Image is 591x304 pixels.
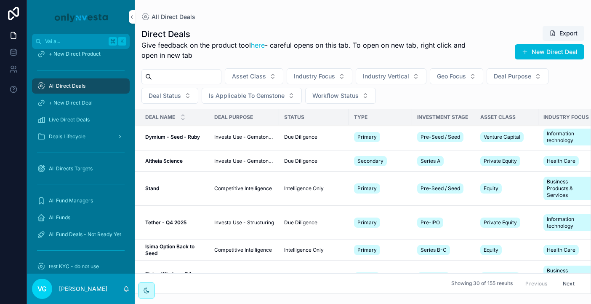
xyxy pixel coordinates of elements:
span: Primary [357,185,377,192]
span: Health Care [547,247,575,253]
p: [PERSON_NAME] [59,285,107,293]
a: Series B-C [417,271,470,284]
span: Secondary [357,158,383,164]
a: All Fund Deals - Not Ready Yet [32,227,130,242]
a: Private Equity [480,271,533,284]
a: + New Direct Deal [32,95,130,110]
a: Series A [417,154,470,168]
a: Intelligence Only [284,247,344,253]
a: Pre-Seed / Seed [417,182,470,195]
span: Due Diligence [284,134,317,140]
span: Industry Focus [294,72,335,81]
a: Isima Option Back to Seed [145,243,204,257]
span: All Fund Managers [49,197,93,204]
span: Series A [421,158,440,164]
a: Equity [480,182,533,195]
span: + New Direct Product [49,51,101,57]
span: Private Equity [484,219,517,226]
a: Private Equity [480,216,533,229]
span: All Fund Deals - Not Ready Yet [49,231,121,238]
font: K [120,38,124,44]
span: Information technology [547,130,590,144]
strong: Stand [145,185,159,191]
h1: Direct Deals [141,28,476,40]
strong: Tether - Q4 2025 [145,219,186,226]
span: Pre-IPO [421,219,440,226]
span: All Direct Deals [152,13,195,21]
a: Series B-C [417,243,470,257]
div: contenuto scorrevole [27,49,135,274]
span: Is Applicable To Gemstone [209,91,285,100]
a: All Directs Targets [32,161,130,176]
a: Stand [145,185,204,192]
a: Competitive Intelligence [214,185,274,192]
a: Live Direct Deals [32,112,130,127]
a: Tether - Q4 2025 [145,219,204,226]
img: Logo dell'app [53,10,109,24]
a: Dymium - Seed - Ruby [145,134,204,140]
a: Equity [480,243,533,257]
span: Competitive Intelligence [214,247,272,253]
a: Primary [354,130,407,144]
a: Investa Use - Structuring [214,219,274,226]
span: Business Products & Services [547,267,590,288]
span: Geo Focus [437,72,466,81]
button: Select Button [225,68,283,84]
a: Due Diligence [284,158,344,164]
span: Information technology [547,216,590,229]
span: Series B-C [421,247,447,253]
button: Select Button [141,88,198,104]
span: Deals Lifecycle [49,133,85,140]
button: Select Button [430,68,483,84]
a: Secondary [354,154,407,168]
span: Deal Status [149,91,181,100]
span: Business Products & Services [547,178,590,199]
button: Export [543,26,584,41]
span: Private Equity [484,158,517,164]
a: Flying Whales - Q4 2025 [145,271,204,284]
span: Industry Focus [543,114,589,121]
a: test KYC - do not use [32,259,130,274]
a: Venture Capital [480,130,533,144]
span: Primary [357,134,377,140]
span: All Directs Targets [49,165,93,172]
span: Pre-Seed / Seed [421,134,460,140]
a: Investa Use - Gemstone Only [214,158,274,164]
a: Primary [354,182,407,195]
a: All Direct Deals [32,78,130,94]
span: Industry Vertical [363,72,409,81]
a: Intelligence Only [284,185,344,192]
span: All Funds [49,214,70,221]
button: Select Button [487,68,548,84]
strong: Isima Option Back to Seed [145,243,196,256]
a: + New Direct Product [32,46,130,62]
a: All Fund Managers [32,193,130,208]
strong: Dymium - Seed - Ruby [145,134,200,140]
button: Select Button [287,68,352,84]
span: All Direct Deals [49,83,85,89]
span: Deal Name [145,114,175,121]
span: Status [284,114,304,121]
a: Pre-IPO [417,216,470,229]
button: Vai a...K [32,34,130,49]
a: Altheia Science [145,158,204,164]
button: Select Button [202,88,302,104]
span: Intelligence Only [284,185,324,192]
span: test KYC - do not use [49,263,99,270]
span: Health Care [547,158,575,164]
font: Vai a... [45,38,60,44]
span: Showing 30 of 155 results [451,280,513,287]
a: Competitive Intelligence [214,247,274,253]
button: New Direct Deal [515,44,584,59]
a: Investa Use - Gemstone Only [214,134,274,140]
span: Type [354,114,367,121]
button: Next [557,277,580,290]
strong: Altheia Science [145,158,183,164]
span: Equity [484,185,498,192]
span: VG [37,284,47,294]
span: Due Diligence [284,219,317,226]
a: Due Diligence [284,134,344,140]
span: Intelligence Only [284,247,324,253]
